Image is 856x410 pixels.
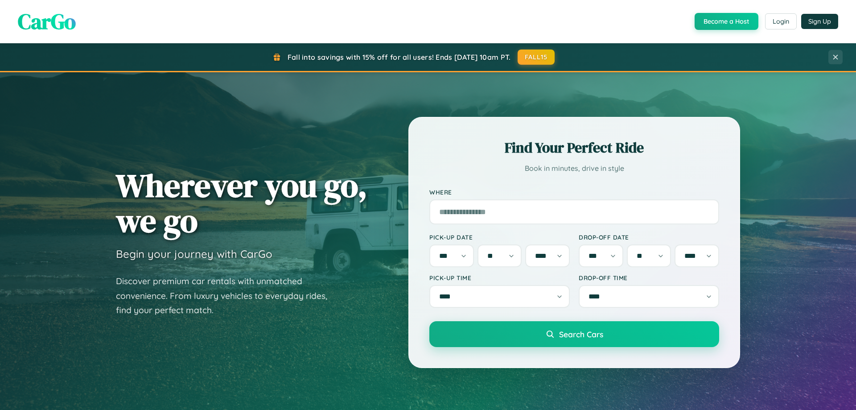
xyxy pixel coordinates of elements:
button: FALL15 [518,50,555,65]
label: Drop-off Date [579,233,719,241]
label: Drop-off Time [579,274,719,282]
span: Fall into savings with 15% off for all users! Ends [DATE] 10am PT. [288,53,511,62]
label: Where [429,188,719,196]
span: CarGo [18,7,76,36]
button: Login [765,13,797,29]
button: Search Cars [429,321,719,347]
p: Discover premium car rentals with unmatched convenience. From luxury vehicles to everyday rides, ... [116,274,339,318]
h2: Find Your Perfect Ride [429,138,719,157]
button: Become a Host [695,13,758,30]
h1: Wherever you go, we go [116,168,367,238]
p: Book in minutes, drive in style [429,162,719,175]
span: Search Cars [559,329,603,339]
h3: Begin your journey with CarGo [116,247,272,261]
label: Pick-up Date [429,233,570,241]
button: Sign Up [801,14,838,29]
label: Pick-up Time [429,274,570,282]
